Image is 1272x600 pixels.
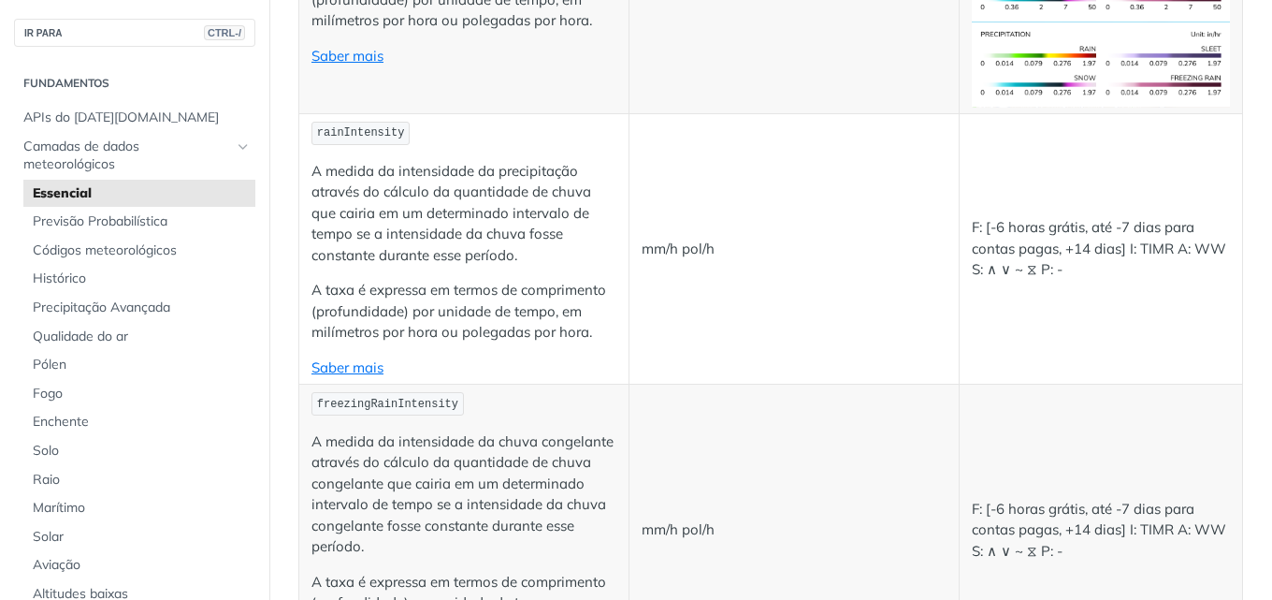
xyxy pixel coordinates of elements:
[23,138,139,173] font: Camadas de dados meteorológicos
[33,385,63,402] font: Fogo
[33,413,89,430] font: Enchente
[317,398,458,411] span: freezingRainIntensity
[23,180,255,208] a: Essencial
[311,432,614,556] font: A medida da intensidade da chuva congelante através do cálculo da quantidade de chuva congelante ...
[33,328,128,344] font: Qualidade do ar
[23,437,255,465] a: Solo
[33,499,85,516] font: Marítimo
[208,27,241,38] font: CTRL-/
[23,408,255,436] a: Enchente
[311,359,383,376] a: Saber mais
[23,351,255,379] a: Pólen
[317,126,405,139] span: rainIntensity
[23,237,255,265] a: Códigos meteorológicos
[642,520,715,538] font: mm/h pol/h
[23,208,255,236] a: Previsão Probabilística
[33,471,60,488] font: Raio
[23,265,255,293] a: Histórico
[972,54,1230,72] span: Expandir imagem
[14,133,255,179] a: Camadas de dados meteorológicosOcultar subpáginas para Camadas de Dados Meteorológicos
[23,494,255,522] a: Marítimo
[23,466,255,494] a: Raio
[311,281,606,341] font: A taxa é expressa em termos de comprimento (profundidade) por unidade de tempo, em milímetros por...
[23,551,255,579] a: Aviação
[33,241,177,258] font: Códigos meteorológicos
[33,270,86,286] font: Histórico
[972,500,1226,560] font: F: [-6 horas grátis, até -7 dias para contas pagas, +14 dias] I: TIMR A: WW S: ∧ ∨ ~ ⧖ P: -
[33,356,66,373] font: Pólen
[23,380,255,408] a: Fogo
[14,104,255,132] a: APIs do [DATE][DOMAIN_NAME]
[642,240,715,257] font: mm/h pol/h
[972,218,1226,278] font: F: [-6 horas grátis, até -7 dias para contas pagas, +14 dias] I: TIMR A: WW S: ∧ ∨ ~ ⧖ P: -
[311,162,591,264] font: A medida da intensidade da precipitação através do cálculo da quantidade de chuva que cairia em u...
[33,184,92,201] font: Essencial
[311,47,383,65] a: Saber mais
[33,556,80,573] font: Aviação
[33,442,59,459] font: Solo
[33,528,64,545] font: Solar
[23,523,255,551] a: Solar
[33,212,167,229] font: Previsão Probabilística
[23,109,219,125] font: APIs do [DATE][DOMAIN_NAME]
[23,294,255,322] a: Precipitação Avançada
[14,19,255,47] button: IR PARACTRL-/
[236,139,251,154] button: Ocultar subpáginas para Camadas de Dados Meteorológicos
[23,323,255,351] a: Qualidade do ar
[33,299,170,315] font: Precipitação Avançada
[24,28,62,38] font: IR PARA
[23,76,109,90] font: Fundamentos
